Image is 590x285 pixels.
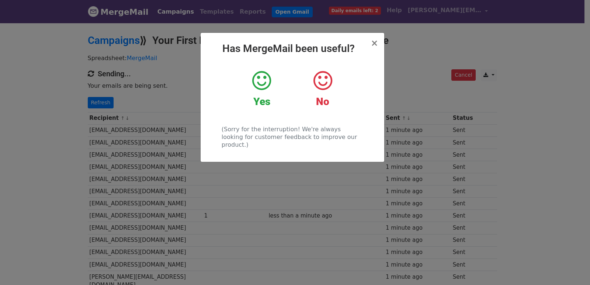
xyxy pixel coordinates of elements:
[237,70,287,108] a: Yes
[316,95,329,108] strong: No
[253,95,270,108] strong: Yes
[298,70,347,108] a: No
[371,38,378,48] span: ×
[371,39,378,48] button: Close
[222,125,363,149] p: (Sorry for the interruption! We're always looking for customer feedback to improve our product.)
[206,42,378,55] h2: Has MergeMail been useful?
